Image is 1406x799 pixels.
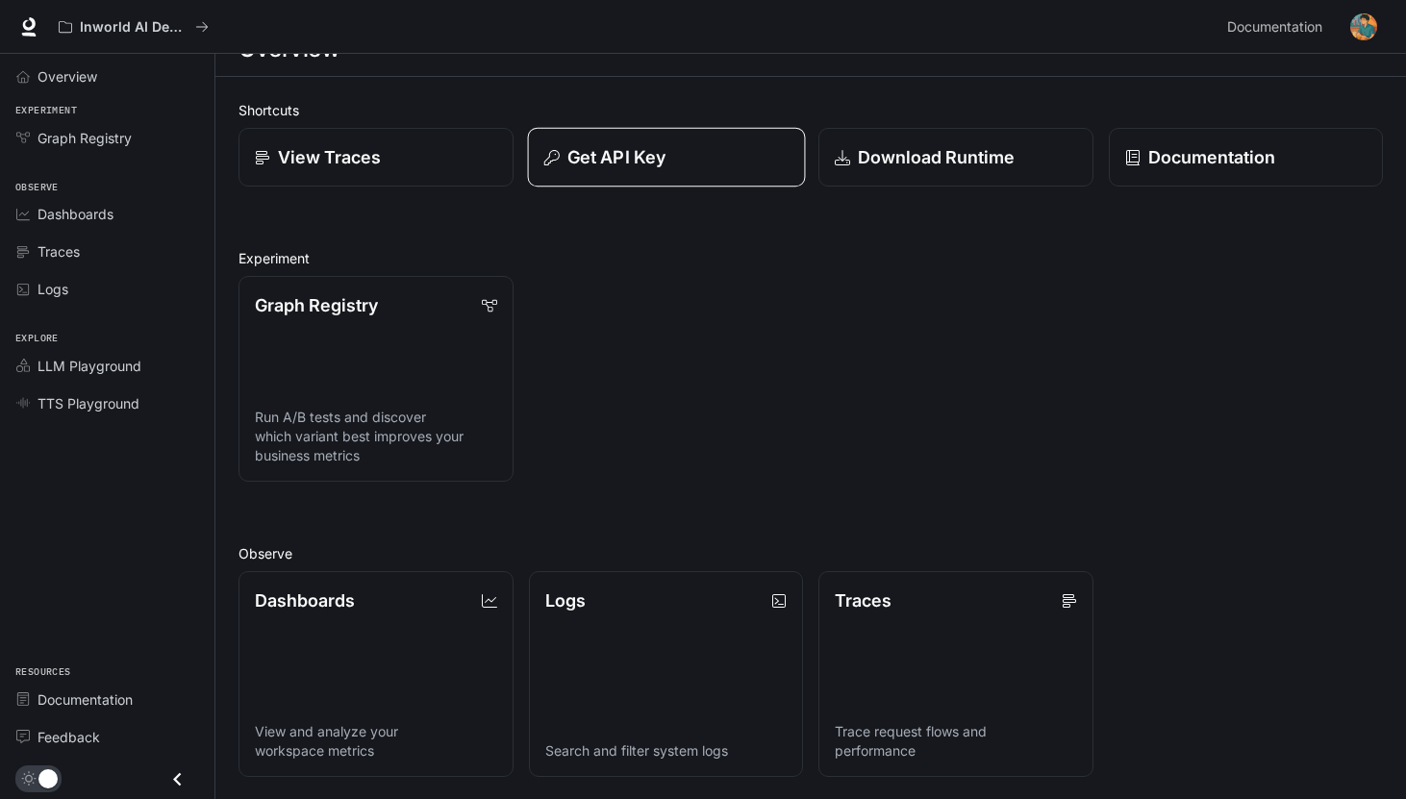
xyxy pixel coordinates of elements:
p: View and analyze your workspace metrics [255,722,497,761]
p: Graph Registry [255,292,378,318]
p: Search and filter system logs [545,741,788,761]
h2: Experiment [239,248,1383,268]
span: Feedback [38,727,100,747]
a: LLM Playground [8,349,207,383]
button: Get API Key [527,128,804,187]
span: Graph Registry [38,128,132,148]
p: Dashboards [255,587,355,613]
p: Logs [545,587,586,613]
p: Inworld AI Demos [80,19,188,36]
p: Traces [835,587,891,613]
button: User avatar [1344,8,1383,46]
a: Documentation [8,683,207,716]
span: LLM Playground [38,356,141,376]
span: Documentation [38,689,133,710]
a: Traces [8,235,207,268]
h2: Shortcuts [239,100,1383,120]
p: Download Runtime [858,144,1015,170]
p: Documentation [1148,144,1275,170]
a: Graph RegistryRun A/B tests and discover which variant best improves your business metrics [239,276,514,482]
img: User avatar [1350,13,1377,40]
a: DashboardsView and analyze your workspace metrics [239,571,514,777]
span: Dark mode toggle [38,767,58,788]
a: Feedback [8,720,207,754]
p: Run A/B tests and discover which variant best improves your business metrics [255,408,497,465]
a: Documentation [1219,8,1337,46]
span: Logs [38,279,68,299]
button: Close drawer [156,760,199,799]
h2: Observe [239,543,1383,563]
a: TTS Playground [8,387,207,420]
span: Traces [38,241,80,262]
a: Overview [8,60,207,93]
button: All workspaces [50,8,217,46]
a: TracesTrace request flows and performance [818,571,1093,777]
a: Graph Registry [8,121,207,155]
span: Dashboards [38,204,113,224]
a: View Traces [239,128,514,187]
p: Get API Key [566,144,665,170]
p: View Traces [278,144,381,170]
span: TTS Playground [38,393,139,413]
a: Download Runtime [818,128,1093,187]
span: Overview [38,66,97,87]
a: Dashboards [8,197,207,231]
a: Logs [8,272,207,306]
a: Documentation [1109,128,1384,187]
span: Documentation [1227,15,1322,39]
p: Trace request flows and performance [835,722,1077,761]
a: LogsSearch and filter system logs [529,571,804,777]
